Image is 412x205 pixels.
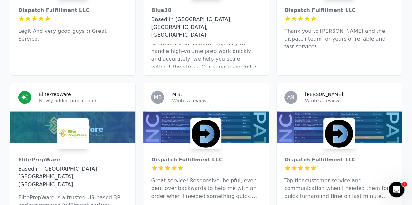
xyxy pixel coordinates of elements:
div: Based in [GEOGRAPHIC_DATA], [GEOGRAPHIC_DATA], [GEOGRAPHIC_DATA] [18,165,128,188]
p: Wrote a review [305,97,394,104]
div: Blue30 [151,6,261,14]
p: Top tier customer service and communication when I needed them for a quick turnaround time on las... [284,177,394,200]
span: MB [154,95,162,100]
div: Dispatch Fulfillment LLC [18,6,128,14]
div: Dispatch Fulfillment LLC [284,6,394,14]
h3: M B. [172,91,182,97]
p: Thank you to [PERSON_NAME] and the dispatch team for years of reliable and fast service! [284,27,394,51]
p: Wrote a review [172,97,261,104]
img: Dispatch Fulfillment LLC [325,120,353,148]
div: Based in [GEOGRAPHIC_DATA], [GEOGRAPHIC_DATA], [GEOGRAPHIC_DATA] [151,16,261,39]
iframe: Intercom live chat [389,182,404,197]
span: AN [287,95,294,100]
img: Dispatch Fulfillment LLC [192,120,220,148]
div: ElitePrepWare [18,156,128,164]
img: ElitePrepWare [59,120,87,148]
h3: [PERSON_NAME] [305,91,343,97]
p: Legit And very good guys :) Great Service. [18,27,128,43]
p: Newly added prep center [39,97,128,104]
h3: ElitePrepWare [39,91,71,97]
div: Dispatch Fulfillment LLC [151,156,261,164]
p: Great service! Responsive, helpful, even bent over backwards to help me with an order when I need... [151,177,261,200]
div: Dispatch Fulfillment LLC [284,156,394,164]
p: Blue30 is one of the UK’s leading FBA prep providers, trusted by businesses of all sizes and prou... [151,44,261,68]
span: 1 [402,182,407,187]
